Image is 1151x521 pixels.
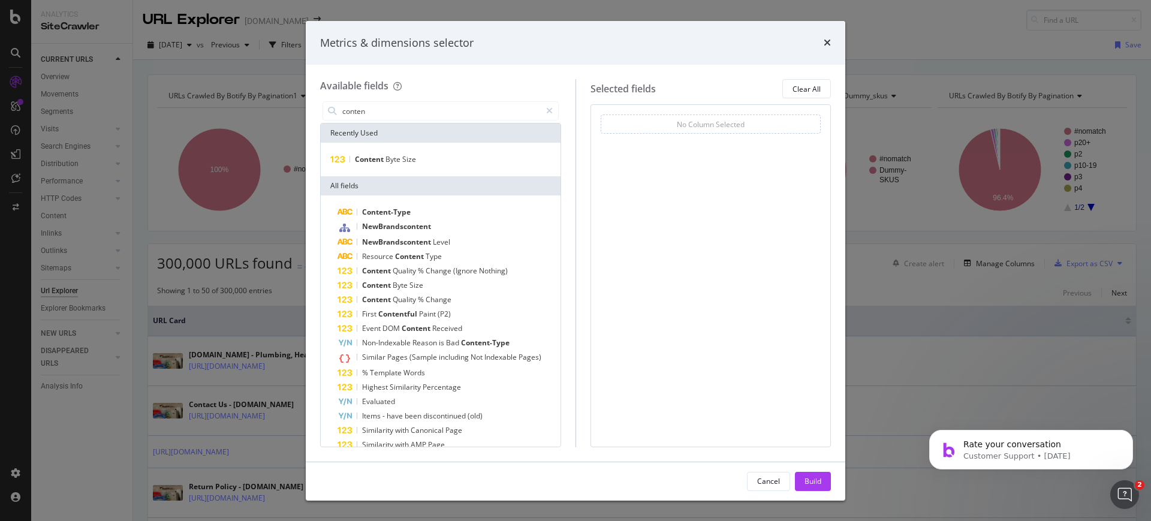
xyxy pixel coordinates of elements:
[362,266,393,276] span: Content
[362,425,395,435] span: Similarity
[362,251,395,261] span: Resource
[412,338,439,348] span: Reason
[428,439,445,450] span: Page
[362,338,412,348] span: Non-Indexable
[362,352,387,362] span: Similar
[426,266,453,276] span: Change
[824,35,831,51] div: times
[471,352,484,362] span: Not
[484,352,519,362] span: Indexable
[378,309,419,319] span: Contentful
[387,411,405,421] span: have
[385,154,402,164] span: Byte
[395,251,426,261] span: Content
[911,405,1151,489] iframe: Intercom notifications message
[362,294,393,305] span: Content
[453,266,479,276] span: (Ignore
[403,368,425,378] span: Words
[519,352,541,362] span: Pages)
[677,119,745,130] div: No Column Selected
[405,411,423,421] span: been
[411,425,445,435] span: Canonical
[409,280,423,290] span: Size
[393,266,418,276] span: Quality
[362,396,395,406] span: Evaluated
[395,439,411,450] span: with
[795,472,831,491] button: Build
[402,154,416,164] span: Size
[321,176,561,195] div: All fields
[418,266,426,276] span: %
[341,102,541,120] input: Search by field name
[411,439,428,450] span: AMP
[362,368,370,378] span: %
[393,280,409,290] span: Byte
[439,352,471,362] span: including
[805,476,821,486] div: Build
[362,323,382,333] span: Event
[426,251,442,261] span: Type
[439,338,446,348] span: is
[395,425,411,435] span: with
[423,411,468,421] span: discontinued
[409,352,439,362] span: (Sample
[306,21,845,501] div: modal
[362,237,433,247] span: NewBrandscontent
[747,472,790,491] button: Cancel
[320,35,474,51] div: Metrics & dimensions selector
[479,266,508,276] span: Nothing)
[390,382,423,392] span: Similarity
[418,294,426,305] span: %
[438,309,451,319] span: (P2)
[362,439,395,450] span: Similarity
[757,476,780,486] div: Cancel
[793,84,821,94] div: Clear All
[445,425,462,435] span: Page
[432,323,462,333] span: Received
[320,79,388,92] div: Available fields
[362,382,390,392] span: Highest
[387,352,409,362] span: Pages
[461,338,510,348] span: Content-Type
[355,154,385,164] span: Content
[362,221,431,231] span: NewBrandscontent
[426,294,451,305] span: Change
[402,323,432,333] span: Content
[433,237,450,247] span: Level
[419,309,438,319] span: Paint
[362,280,393,290] span: Content
[1135,480,1144,490] span: 2
[468,411,483,421] span: (old)
[362,411,382,421] span: Items
[590,82,656,96] div: Selected fields
[423,382,461,392] span: Percentage
[370,368,403,378] span: Template
[382,323,402,333] span: DOM
[782,79,831,98] button: Clear All
[393,294,418,305] span: Quality
[446,338,461,348] span: Bad
[382,411,387,421] span: -
[321,124,561,143] div: Recently Used
[1110,480,1139,509] iframe: Intercom live chat
[362,207,411,217] span: Content-Type
[362,309,378,319] span: First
